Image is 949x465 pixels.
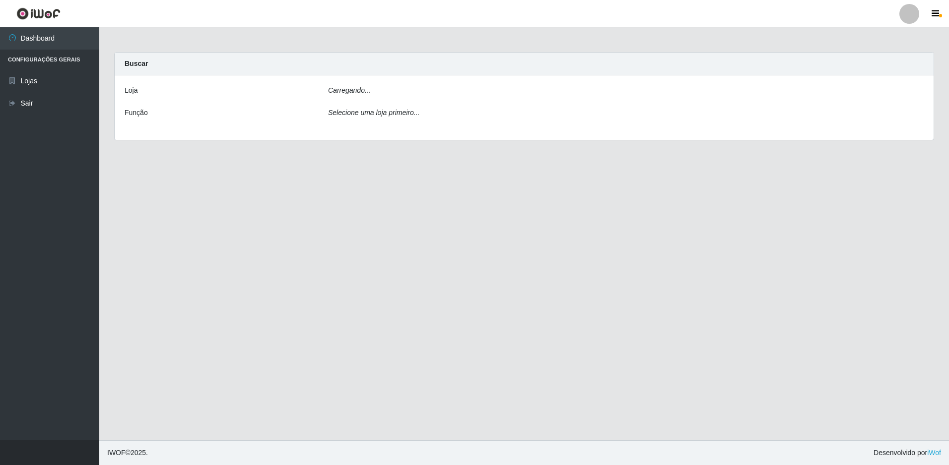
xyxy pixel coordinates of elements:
strong: Buscar [125,59,148,67]
i: Carregando... [328,86,371,94]
label: Função [125,108,148,118]
a: iWof [927,449,941,457]
span: Desenvolvido por [874,448,941,458]
span: IWOF [107,449,126,457]
i: Selecione uma loja primeiro... [328,109,419,116]
label: Loja [125,85,137,96]
span: © 2025 . [107,448,148,458]
img: CoreUI Logo [16,7,61,20]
